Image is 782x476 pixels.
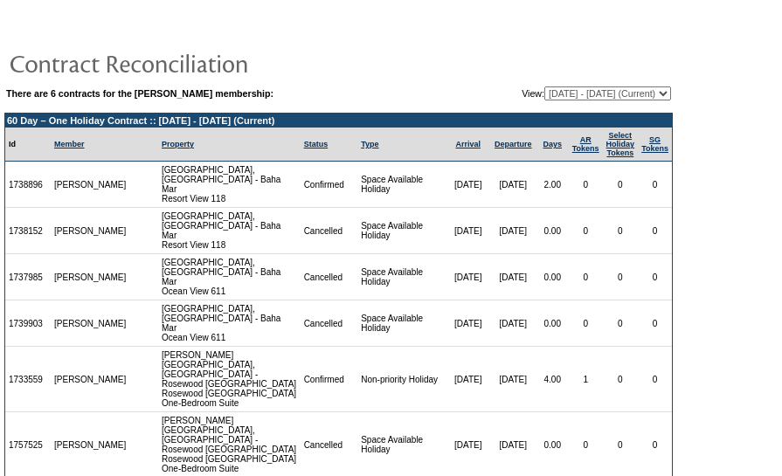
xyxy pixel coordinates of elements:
td: [GEOGRAPHIC_DATA], [GEOGRAPHIC_DATA] - Baha Mar Ocean View 611 [158,254,301,300]
a: Property [162,140,194,148]
td: [GEOGRAPHIC_DATA], [GEOGRAPHIC_DATA] - Baha Mar Resort View 118 [158,208,301,254]
td: [PERSON_NAME][GEOGRAPHIC_DATA], [GEOGRAPHIC_DATA] - Rosewood [GEOGRAPHIC_DATA] Rosewood [GEOGRAPH... [158,347,301,412]
td: 0 [638,208,672,254]
td: 0.00 [536,254,569,300]
td: 1 [569,347,603,412]
td: 0.00 [536,208,569,254]
td: [GEOGRAPHIC_DATA], [GEOGRAPHIC_DATA] - Baha Mar Resort View 118 [158,162,301,208]
td: 0 [638,347,672,412]
a: Type [361,140,378,148]
a: Member [54,140,85,148]
td: Non-priority Holiday [357,347,446,412]
a: Status [304,140,329,148]
td: [DATE] [490,347,536,412]
td: View: [433,86,671,100]
td: 1738152 [5,208,51,254]
td: 0.00 [536,300,569,347]
td: 0 [569,254,603,300]
td: 1733559 [5,347,51,412]
td: 2.00 [536,162,569,208]
td: 60 Day – One Holiday Contract :: [DATE] - [DATE] (Current) [5,114,672,128]
td: [DATE] [446,254,489,300]
td: [DATE] [446,347,489,412]
td: 0 [569,208,603,254]
td: 0 [603,300,639,347]
td: 1737985 [5,254,51,300]
td: [DATE] [446,300,489,347]
td: Cancelled [301,254,358,300]
a: Days [543,140,562,148]
td: [PERSON_NAME] [51,162,130,208]
td: 1739903 [5,300,51,347]
td: 0 [638,162,672,208]
img: pgTtlContractReconciliation.gif [9,45,358,80]
td: Space Available Holiday [357,208,446,254]
b: There are 6 contracts for the [PERSON_NAME] membership: [6,88,273,99]
td: Space Available Holiday [357,162,446,208]
td: Space Available Holiday [357,254,446,300]
td: 0 [603,208,639,254]
td: [DATE] [490,300,536,347]
td: [PERSON_NAME] [51,254,130,300]
a: SGTokens [641,135,668,153]
td: Confirmed [301,347,358,412]
td: 0 [569,300,603,347]
a: Select HolidayTokens [606,131,635,157]
td: [DATE] [490,208,536,254]
td: 0 [603,347,639,412]
td: 0 [569,162,603,208]
td: [DATE] [490,254,536,300]
td: [PERSON_NAME] [51,347,130,412]
td: [PERSON_NAME] [51,208,130,254]
td: Cancelled [301,208,358,254]
td: 0 [603,254,639,300]
td: [GEOGRAPHIC_DATA], [GEOGRAPHIC_DATA] - Baha Mar Ocean View 611 [158,300,301,347]
td: 4.00 [536,347,569,412]
td: [DATE] [446,208,489,254]
td: 0 [638,254,672,300]
td: 1738896 [5,162,51,208]
td: [DATE] [490,162,536,208]
a: Departure [495,140,532,148]
a: ARTokens [572,135,599,153]
td: [PERSON_NAME] [51,300,130,347]
td: Space Available Holiday [357,300,446,347]
td: [DATE] [446,162,489,208]
td: Cancelled [301,300,358,347]
td: Confirmed [301,162,358,208]
td: Id [5,128,51,162]
a: Arrival [455,140,481,148]
td: 0 [603,162,639,208]
td: 0 [638,300,672,347]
